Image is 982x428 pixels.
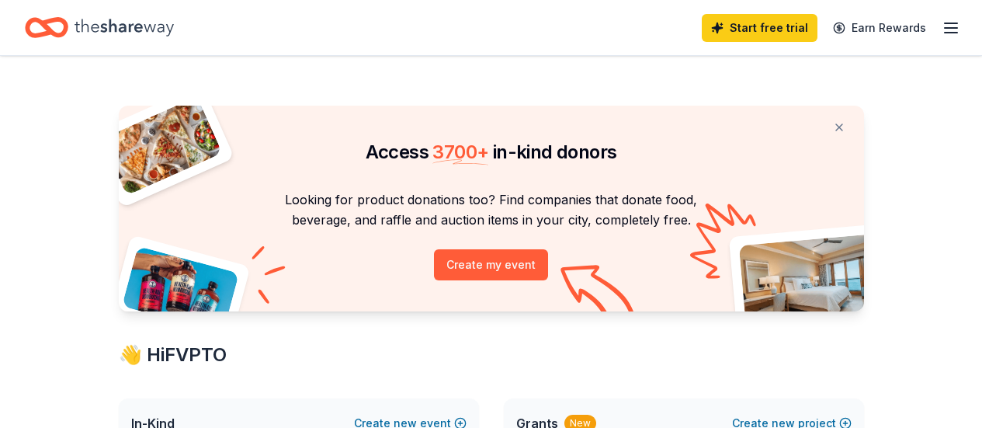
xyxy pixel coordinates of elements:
div: 👋 Hi FVPTO [119,343,864,367]
img: Pizza [101,96,222,196]
button: Create my event [434,249,548,280]
span: 3700 + [432,141,488,163]
span: Access in-kind donors [366,141,617,163]
p: Looking for product donations too? Find companies that donate food, beverage, and raffle and auct... [137,190,845,231]
a: Earn Rewards [824,14,935,42]
img: Curvy arrow [560,265,638,323]
a: Start free trial [702,14,817,42]
a: Home [25,9,174,46]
